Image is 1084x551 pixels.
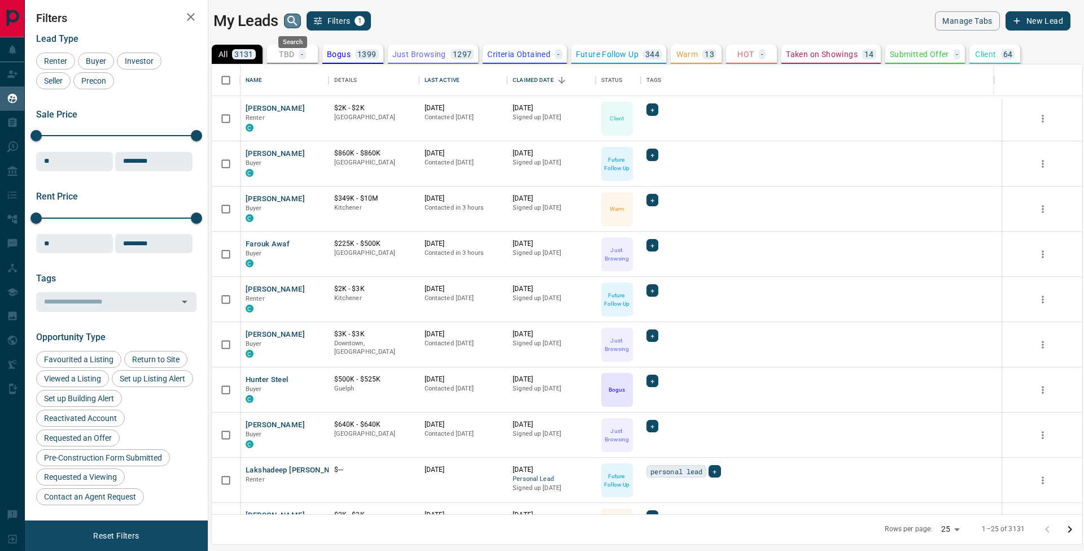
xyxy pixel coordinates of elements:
[246,103,305,114] button: [PERSON_NAME]
[36,390,122,407] div: Set up Building Alert
[246,194,305,205] button: [PERSON_NAME]
[246,510,305,521] button: [PERSON_NAME]
[334,429,413,439] p: [GEOGRAPHIC_DATA]
[36,351,121,368] div: Favourited a Listing
[246,305,253,313] div: condos.ca
[425,294,502,303] p: Contacted [DATE]
[334,64,357,96] div: Details
[246,385,262,393] span: Buyer
[513,484,590,493] p: Signed up [DATE]
[554,72,570,88] button: Sort
[975,50,996,58] p: Client
[646,103,658,116] div: +
[334,239,413,249] p: $225K - $500K
[596,64,641,96] div: Status
[334,113,413,122] p: [GEOGRAPHIC_DATA]
[246,284,305,295] button: [PERSON_NAME]
[246,431,262,438] span: Buyer
[676,50,698,58] p: Warm
[425,239,502,249] p: [DATE]
[128,355,183,364] span: Return to Site
[1034,427,1051,444] button: more
[356,17,364,25] span: 1
[982,524,1025,534] p: 1–25 of 3131
[513,203,590,212] p: Signed up [DATE]
[425,203,502,212] p: Contacted in 3 hours
[1034,155,1051,172] button: more
[1006,11,1070,31] button: New Lead
[761,50,763,58] p: -
[246,259,253,267] div: condos.ca
[513,420,590,429] p: [DATE]
[610,114,624,123] p: Client
[513,149,590,158] p: [DATE]
[425,465,502,475] p: [DATE]
[36,72,71,89] div: Seller
[334,203,413,212] p: Kitchener
[1034,201,1051,218] button: more
[513,103,590,113] p: [DATE]
[737,50,754,58] p: HOT
[36,370,109,387] div: Viewed a Listing
[246,329,305,340] button: [PERSON_NAME]
[650,149,654,160] span: +
[890,50,949,58] p: Submitted Offer
[513,429,590,439] p: Signed up [DATE]
[1034,291,1051,308] button: more
[246,465,348,476] button: Lakshadeep [PERSON_NAME]
[246,205,262,212] span: Buyer
[419,64,508,96] div: Last Active
[329,64,419,96] div: Details
[36,488,144,505] div: Contact an Agent Request
[425,429,502,439] p: Contacted [DATE]
[40,492,140,501] span: Contact an Agent Request
[116,374,189,383] span: Set up Listing Alert
[513,329,590,339] p: [DATE]
[240,64,329,96] div: Name
[40,433,116,442] span: Requested an Offer
[513,64,554,96] div: Claimed Date
[246,114,265,122] span: Renter
[40,374,105,383] span: Viewed a Listing
[36,53,75,70] div: Renter
[1034,472,1051,489] button: more
[40,355,117,364] span: Favourited a Listing
[1003,50,1013,58] p: 64
[40,472,121,481] span: Requested a Viewing
[650,420,654,432] span: +
[246,476,265,483] span: Renter
[864,50,874,58] p: 14
[513,284,590,294] p: [DATE]
[218,50,228,58] p: All
[246,350,253,358] div: condos.ca
[246,169,253,177] div: condos.ca
[1034,246,1051,263] button: more
[334,510,413,520] p: $2K - $3K
[513,375,590,384] p: [DATE]
[77,76,110,85] span: Precon
[36,109,77,120] span: Sale Price
[246,214,253,222] div: condos.ca
[40,76,67,85] span: Seller
[73,72,114,89] div: Precon
[646,239,658,251] div: +
[602,427,632,444] p: Just Browsing
[650,104,654,115] span: +
[334,465,413,475] p: $---
[40,57,71,66] span: Renter
[425,420,502,429] p: [DATE]
[334,294,413,303] p: Kitchener
[124,351,187,368] div: Return to Site
[307,11,371,31] button: Filters1
[650,375,654,387] span: +
[646,284,658,297] div: +
[246,239,290,250] button: Farouk Awaf
[36,273,56,284] span: Tags
[246,295,265,302] span: Renter
[513,158,590,167] p: Signed up [DATE]
[513,510,590,520] p: [DATE]
[425,384,502,393] p: Contacted [DATE]
[334,384,413,393] p: Guelph
[246,340,262,348] span: Buyer
[646,149,658,161] div: +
